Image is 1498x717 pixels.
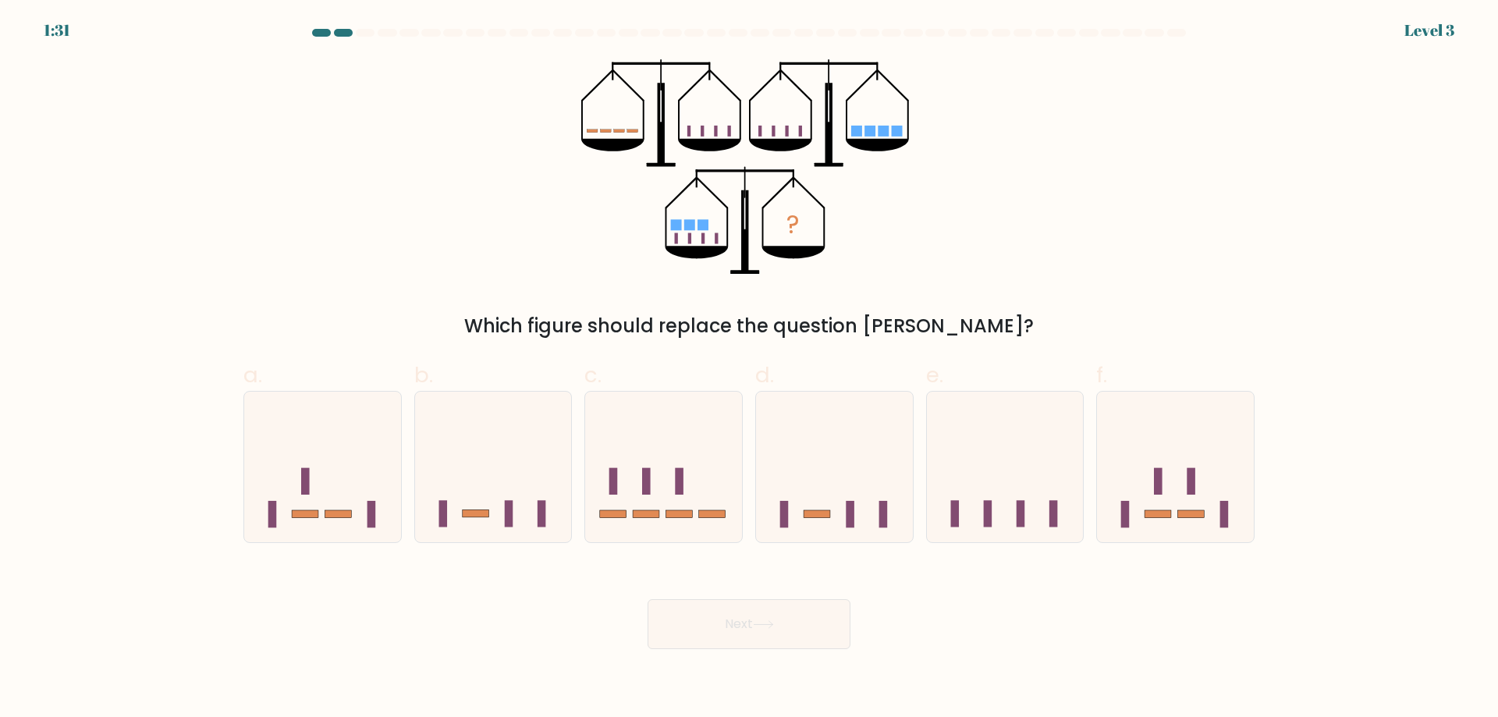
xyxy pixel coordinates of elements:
span: b. [414,360,433,390]
span: c. [584,360,602,390]
span: a. [243,360,262,390]
span: f. [1096,360,1107,390]
tspan: ? [786,207,800,242]
button: Next [648,599,850,649]
div: 1:31 [44,19,70,42]
span: e. [926,360,943,390]
div: Which figure should replace the question [PERSON_NAME]? [253,312,1245,340]
span: d. [755,360,774,390]
div: Level 3 [1404,19,1454,42]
